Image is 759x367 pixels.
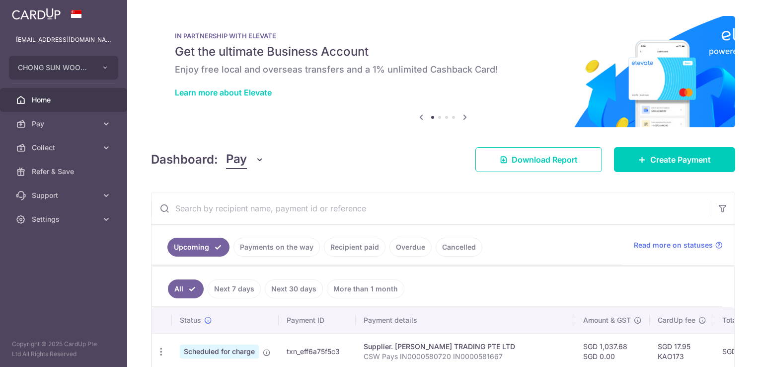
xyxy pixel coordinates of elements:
[32,143,97,153] span: Collect
[327,279,404,298] a: More than 1 month
[152,192,711,224] input: Search by recipient name, payment id or reference
[32,167,97,177] span: Refer & Save
[32,190,97,200] span: Support
[18,63,91,73] span: CHONG SUN WOOD PRODUCTS PTE LTD
[650,154,711,166] span: Create Payment
[389,238,432,257] a: Overdue
[364,342,567,352] div: Supplier. [PERSON_NAME] TRADING PTE LTD
[233,238,320,257] a: Payments on the way
[32,119,97,129] span: Pay
[175,88,272,97] a: Learn more about Elevate
[151,151,218,169] h4: Dashboard:
[180,345,259,359] span: Scheduled for charge
[175,32,711,40] p: IN PARTNERSHIP WITH ELEVATE
[475,147,602,172] a: Download Report
[658,315,695,325] span: CardUp fee
[151,16,735,127] img: Renovation banner
[324,238,385,257] a: Recipient paid
[168,279,204,298] a: All
[634,240,723,250] a: Read more on statuses
[175,44,711,60] h5: Get the ultimate Business Account
[512,154,578,166] span: Download Report
[180,315,201,325] span: Status
[32,95,97,105] span: Home
[12,8,61,20] img: CardUp
[265,279,323,298] a: Next 30 days
[9,56,118,80] button: CHONG SUN WOOD PRODUCTS PTE LTD
[226,150,247,169] span: Pay
[614,147,735,172] a: Create Payment
[226,150,264,169] button: Pay
[364,352,567,362] p: CSW Pays IN0000580720 IN0000581667
[167,238,229,257] a: Upcoming
[722,315,755,325] span: Total amt.
[208,279,261,298] a: Next 7 days
[436,238,482,257] a: Cancelled
[634,240,713,250] span: Read more on statuses
[16,35,111,45] p: [EMAIL_ADDRESS][DOMAIN_NAME]
[583,315,631,325] span: Amount & GST
[279,307,356,333] th: Payment ID
[32,214,97,224] span: Settings
[356,307,575,333] th: Payment details
[175,64,711,76] h6: Enjoy free local and overseas transfers and a 1% unlimited Cashback Card!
